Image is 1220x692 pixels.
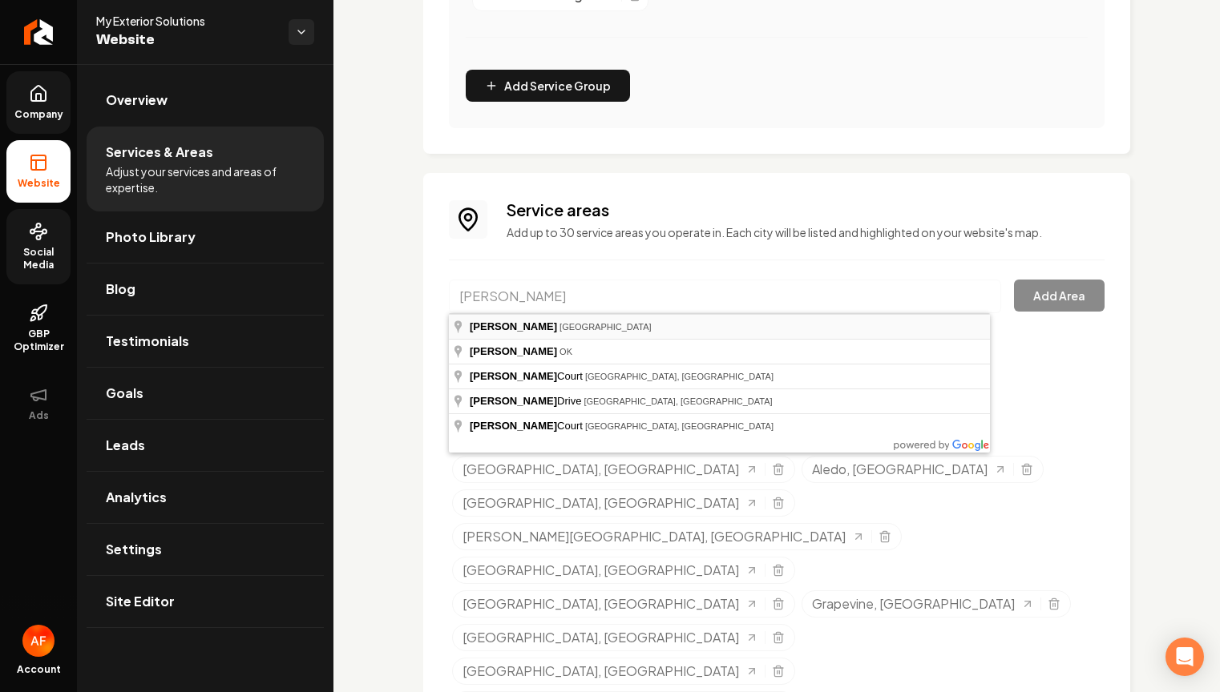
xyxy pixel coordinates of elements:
span: Grapevine, [GEOGRAPHIC_DATA] [812,594,1015,614]
span: Testimonials [106,332,189,351]
button: Ads [6,372,71,435]
button: Open user button [22,625,55,657]
span: [PERSON_NAME] [470,345,557,357]
span: [PERSON_NAME][GEOGRAPHIC_DATA], [GEOGRAPHIC_DATA] [463,527,846,546]
span: OK [560,347,572,356]
a: [GEOGRAPHIC_DATA], [GEOGRAPHIC_DATA] [463,628,758,647]
a: [GEOGRAPHIC_DATA], [GEOGRAPHIC_DATA] [463,493,758,513]
img: Rebolt Logo [24,19,54,45]
a: Social Media [6,209,71,284]
span: [GEOGRAPHIC_DATA], [GEOGRAPHIC_DATA] [463,460,739,479]
a: Testimonials [87,316,324,367]
span: Analytics [106,488,167,507]
span: Company [8,108,70,121]
a: [GEOGRAPHIC_DATA], [GEOGRAPHIC_DATA] [463,662,758,681]
a: Analytics [87,472,324,523]
a: Overview [87,74,324,126]
a: [GEOGRAPHIC_DATA], [GEOGRAPHIC_DATA] [463,594,758,614]
span: Court [470,420,585,432]
a: [PERSON_NAME][GEOGRAPHIC_DATA], [GEOGRAPHIC_DATA] [463,527,865,546]
a: [GEOGRAPHIC_DATA], [GEOGRAPHIC_DATA] [463,460,758,479]
span: Drive [470,395,584,407]
a: Goals [87,368,324,419]
span: Website [11,177,67,190]
button: Add Service Group [466,70,630,102]
span: Account [17,663,61,676]
span: [GEOGRAPHIC_DATA], [GEOGRAPHIC_DATA] [584,396,772,406]
a: Settings [87,524,324,575]
span: Court [470,370,585,382]
span: [GEOGRAPHIC_DATA], [GEOGRAPHIC_DATA] [463,628,739,647]
span: Services & Areas [106,143,213,162]
span: Website [96,29,276,51]
span: Goals [106,384,143,403]
span: [GEOGRAPHIC_DATA], [GEOGRAPHIC_DATA] [463,493,739,513]
p: Add up to 30 service areas you operate in. Each city will be listed and highlighted on your websi... [507,224,1105,240]
a: Site Editor [87,576,324,627]
span: My Exterior Solutions [96,13,276,29]
span: [GEOGRAPHIC_DATA], [GEOGRAPHIC_DATA] [463,662,739,681]
span: [PERSON_NAME] [470,420,557,432]
span: [PERSON_NAME] [470,370,557,382]
input: Search for a city, county, or neighborhood... [449,280,1001,313]
span: Photo Library [106,227,196,247]
a: [GEOGRAPHIC_DATA], [GEOGRAPHIC_DATA] [463,561,758,580]
span: [PERSON_NAME] [470,395,557,407]
a: GBP Optimizer [6,291,71,366]
a: Grapevine, [GEOGRAPHIC_DATA] [812,594,1034,614]
span: GBP Optimizer [6,328,71,353]
a: Leads [87,420,324,471]
span: [GEOGRAPHIC_DATA] [560,322,652,332]
span: Site Editor [106,592,175,611]
div: Open Intercom Messenger [1165,638,1204,676]
a: Photo Library [87,211,324,263]
span: Blog [106,280,135,299]
span: [GEOGRAPHIC_DATA], [GEOGRAPHIC_DATA] [585,372,774,381]
span: Leads [106,436,145,455]
img: Avan Fahimi [22,625,55,657]
h3: Service areas [507,199,1105,221]
span: [GEOGRAPHIC_DATA], [GEOGRAPHIC_DATA] [463,594,739,614]
span: Ads [22,409,55,422]
span: Settings [106,540,162,559]
span: Overview [106,91,168,110]
span: [PERSON_NAME] [470,320,557,332]
span: Social Media [6,246,71,272]
span: [GEOGRAPHIC_DATA], [GEOGRAPHIC_DATA] [463,561,739,580]
span: Adjust your services and areas of expertise. [106,163,305,195]
span: [GEOGRAPHIC_DATA], [GEOGRAPHIC_DATA] [585,421,774,431]
a: Company [6,71,71,134]
a: Blog [87,264,324,315]
a: Aledo, [GEOGRAPHIC_DATA] [812,460,1007,479]
span: Aledo, [GEOGRAPHIC_DATA] [812,460,988,479]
